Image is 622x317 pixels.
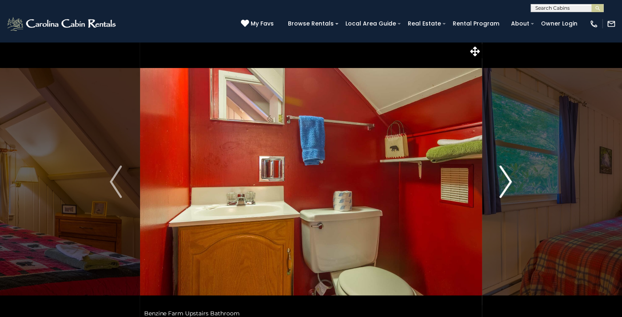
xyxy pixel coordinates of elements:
img: White-1-2.png [6,16,118,32]
span: My Favs [251,19,274,28]
a: Browse Rentals [284,17,338,30]
img: mail-regular-white.png [607,19,616,28]
a: My Favs [241,19,276,28]
a: Rental Program [449,17,503,30]
a: Local Area Guide [341,17,400,30]
img: arrow [110,166,122,198]
a: About [507,17,533,30]
a: Owner Login [537,17,582,30]
img: phone-regular-white.png [590,19,599,28]
a: Real Estate [404,17,445,30]
img: arrow [500,166,512,198]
